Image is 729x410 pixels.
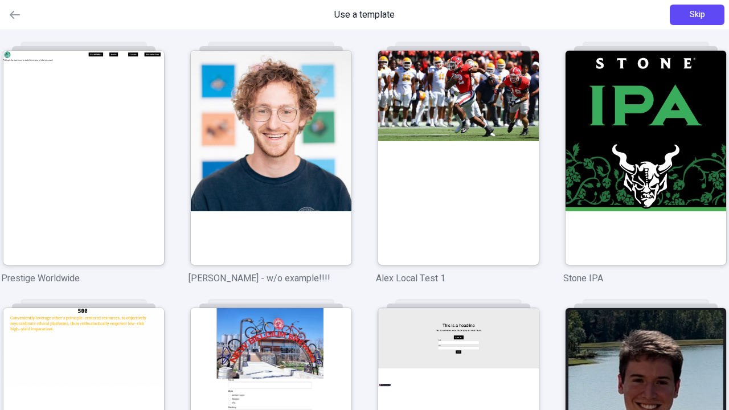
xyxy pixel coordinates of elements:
p: Stone IPA [563,272,728,285]
span: Skip [690,9,705,21]
span: Use a template [334,8,395,22]
button: Skip [670,5,724,25]
p: Prestige Worldwide [1,272,166,285]
p: [PERSON_NAME] - w/o example!!!! [189,272,353,285]
p: Alex Local Test 1 [376,272,540,285]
